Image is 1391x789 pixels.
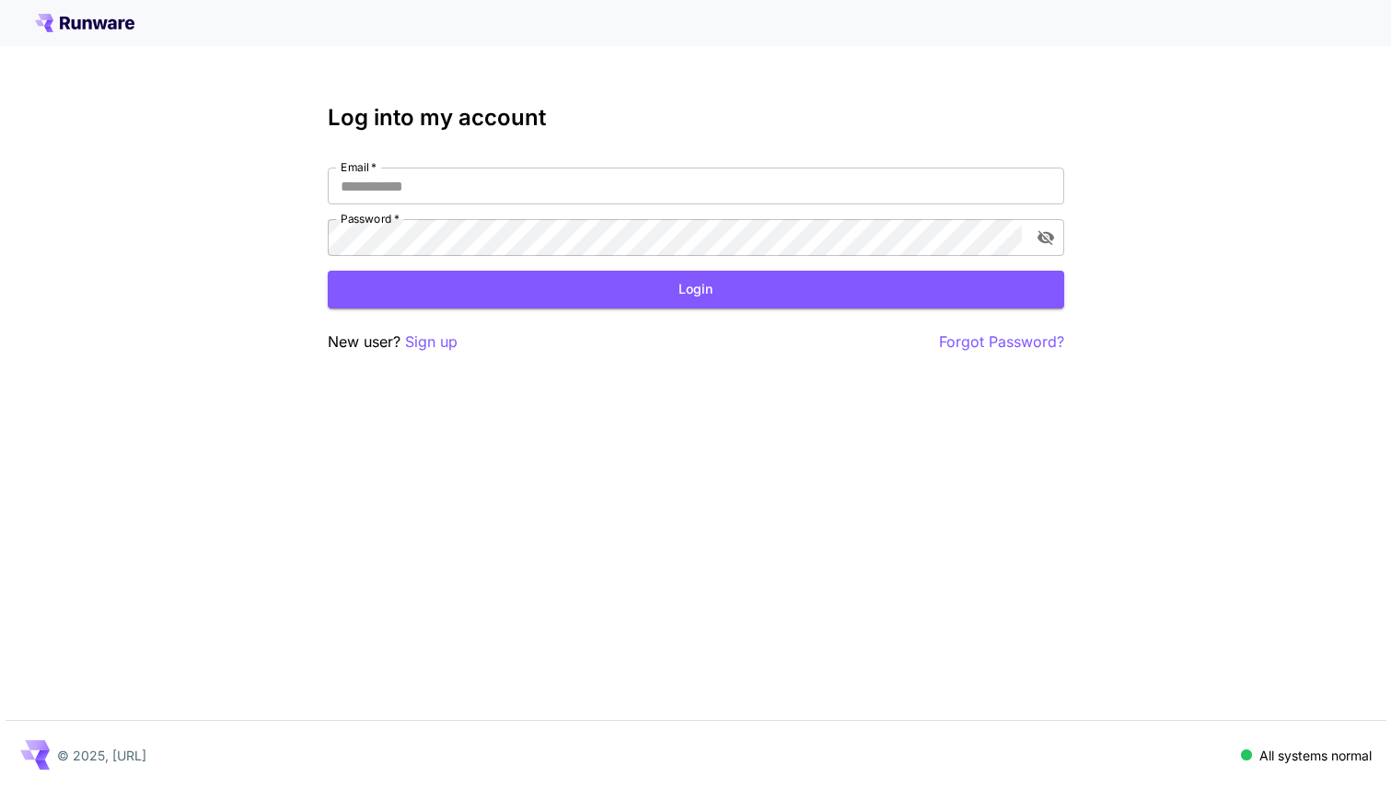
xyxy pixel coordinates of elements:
[1029,221,1062,254] button: toggle password visibility
[328,331,458,354] p: New user?
[1259,746,1372,765] p: All systems normal
[328,105,1064,131] h3: Log into my account
[405,331,458,354] button: Sign up
[341,211,400,226] label: Password
[939,331,1064,354] button: Forgot Password?
[57,746,146,765] p: © 2025, [URL]
[328,271,1064,308] button: Login
[341,159,377,175] label: Email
